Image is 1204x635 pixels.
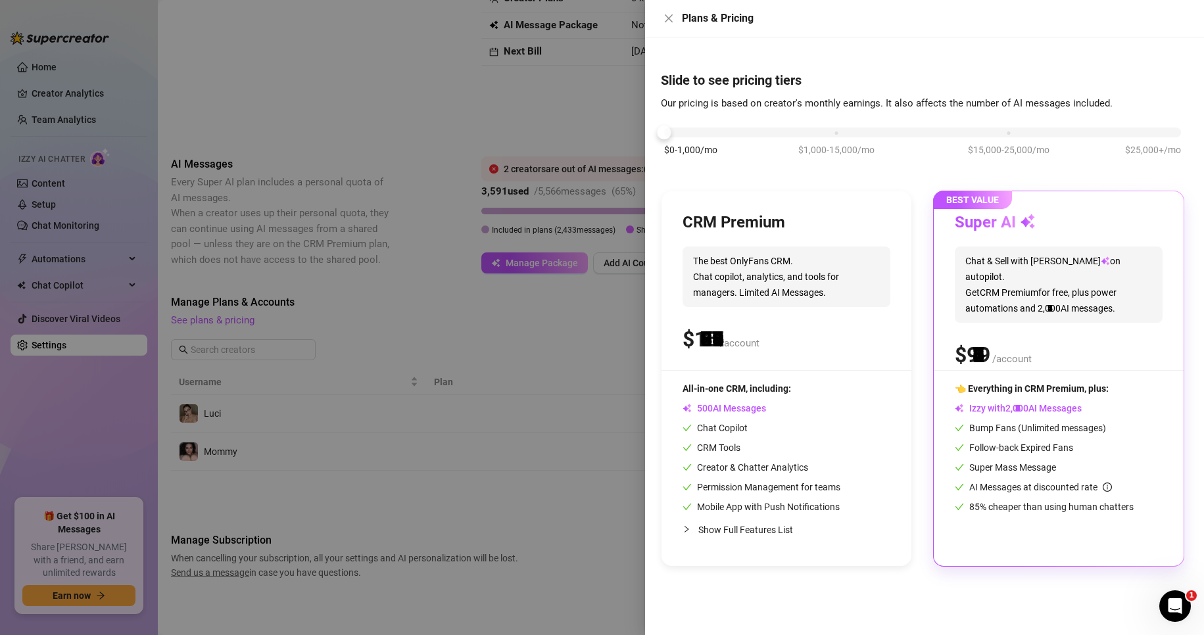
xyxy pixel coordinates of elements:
span: check [683,463,692,472]
h4: Slide to see pricing tiers [661,71,1188,89]
span: Creator & Chatter Analytics [683,462,808,473]
span: Super Mass Message [955,462,1056,473]
div: Plans & Pricing [682,11,1188,26]
span: $ [683,327,718,352]
span: /account [720,337,759,349]
span: check [955,423,964,433]
span: AI Messages [683,403,766,413]
span: $15,000-25,000/mo [968,143,1049,157]
span: Chat & Sell with [PERSON_NAME] on autopilot. Get CRM Premium for free, plus power automations and... [955,247,1163,323]
h3: CRM Premium [683,212,785,233]
span: collapsed [683,525,690,533]
span: check [683,502,692,511]
span: AI Messages at discounted rate [969,482,1112,492]
span: check [955,443,964,452]
span: 85% cheaper than using human chatters [955,502,1134,512]
span: Permission Management for teams [683,482,840,492]
span: check [683,443,692,452]
iframe: Intercom live chat [1159,590,1191,622]
span: 👈 Everything in CRM Premium, plus: [955,383,1109,394]
span: All-in-one CRM, including: [683,383,791,394]
span: The best OnlyFans CRM. Chat copilot, analytics, and tools for managers. Limited AI Messages. [683,247,890,307]
span: Izzy with AI Messages [955,403,1082,413]
span: check [955,463,964,472]
span: /account [992,353,1032,365]
span: Chat Copilot [683,423,748,433]
span: $25,000+/mo [1125,143,1181,157]
span: Show Full Features List [698,525,793,535]
span: $1,000-15,000/mo [798,143,875,157]
button: Close [661,11,677,26]
span: Our pricing is based on creator's monthly earnings. It also affects the number of AI messages inc... [661,97,1113,109]
span: Bump Fans (Unlimited messages) [955,423,1106,433]
span: check [683,482,692,492]
span: check [955,502,964,511]
span: check [683,423,692,433]
span: CRM Tools [683,442,740,453]
span: 1 [1186,590,1197,601]
span: Mobile App with Push Notifications [683,502,840,512]
div: Show Full Features List [683,514,890,545]
span: $0-1,000/mo [664,143,717,157]
span: check [955,482,964,492]
span: close [663,13,674,24]
h3: Super AI [955,212,1036,233]
span: $ [955,342,990,367]
span: BEST VALUE [933,191,1012,209]
span: Follow-back Expired Fans [955,442,1073,453]
span: info-circle [1103,482,1112,492]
